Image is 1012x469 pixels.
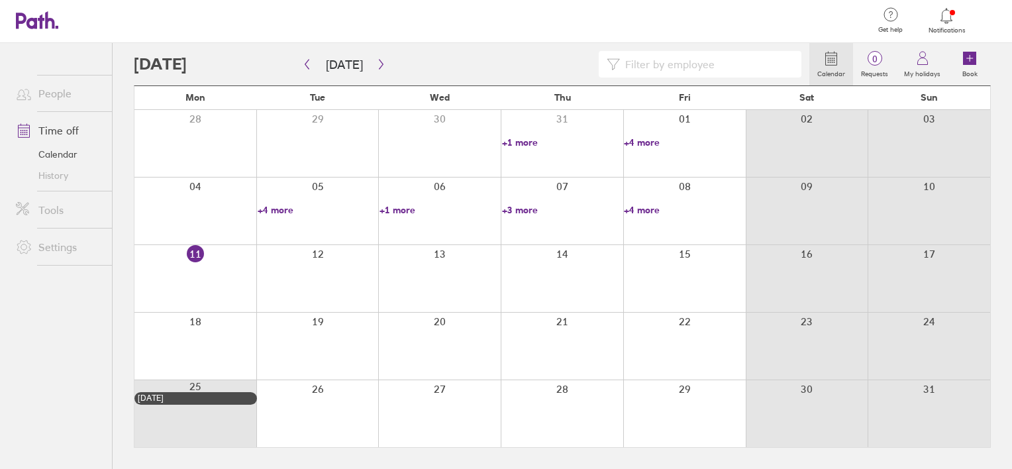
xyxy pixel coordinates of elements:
a: Settings [5,234,112,260]
a: +3 more [502,204,623,216]
label: Book [954,66,986,78]
a: +4 more [624,204,745,216]
a: People [5,80,112,107]
span: Notifications [925,26,968,34]
label: Requests [853,66,896,78]
span: Sat [799,92,814,103]
span: 0 [853,54,896,64]
span: Thu [554,92,571,103]
div: [DATE] [138,393,254,403]
input: Filter by employee [620,52,793,77]
span: Fri [679,92,691,103]
a: Time off [5,117,112,144]
label: My holidays [896,66,948,78]
a: +1 more [502,136,623,148]
a: Calendar [5,144,112,165]
label: Calendar [809,66,853,78]
span: Mon [185,92,205,103]
a: +1 more [379,204,501,216]
span: Get help [869,26,912,34]
a: History [5,165,112,186]
a: Notifications [925,7,968,34]
span: Sun [921,92,938,103]
span: Tue [310,92,325,103]
button: [DATE] [315,54,374,76]
span: Wed [430,92,450,103]
a: Book [948,43,991,85]
a: My holidays [896,43,948,85]
a: Calendar [809,43,853,85]
a: 0Requests [853,43,896,85]
a: +4 more [258,204,379,216]
a: +4 more [624,136,745,148]
a: Tools [5,197,112,223]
